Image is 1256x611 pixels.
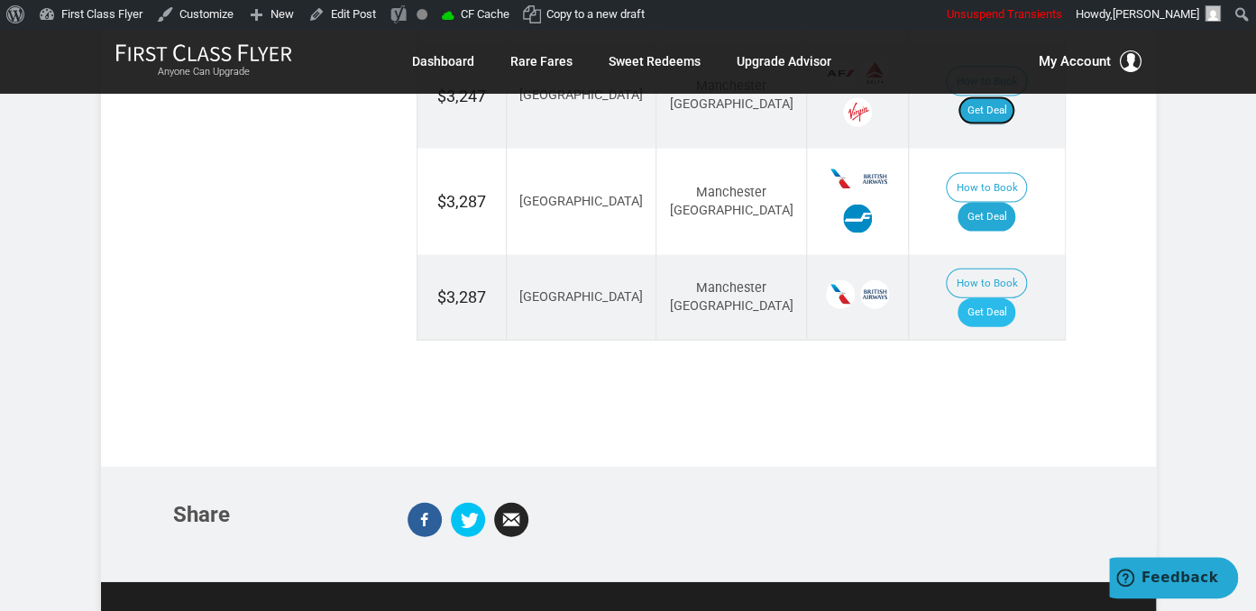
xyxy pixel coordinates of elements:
[609,45,701,78] a: Sweet Redeems
[519,194,643,209] span: [GEOGRAPHIC_DATA]
[437,192,486,211] span: $3,287
[947,7,1062,21] span: Unsuspend Transients
[412,45,474,78] a: Dashboard
[670,185,793,219] span: Manchester [GEOGRAPHIC_DATA]
[860,280,889,309] span: British Airways
[946,173,1027,204] button: How to Book
[437,87,486,105] span: $3,247
[843,98,872,127] span: Virgin Atlantic
[946,269,1027,299] button: How to Book
[860,165,889,194] span: British Airways
[510,45,573,78] a: Rare Fares
[826,280,855,309] span: American Airlines
[115,43,292,79] a: First Class FlyerAnyone Can Upgrade
[519,87,643,103] span: [GEOGRAPHIC_DATA]
[737,45,831,78] a: Upgrade Advisor
[958,298,1015,327] a: Get Deal
[115,43,292,62] img: First Class Flyer
[1113,7,1199,21] span: [PERSON_NAME]
[1039,50,1141,72] button: My Account
[670,280,793,315] span: Manchester [GEOGRAPHIC_DATA]
[826,165,855,194] span: American Airlines
[173,503,380,526] h3: Share
[1109,557,1238,602] iframe: Opens a widget where you can find more information
[958,203,1015,232] a: Get Deal
[115,66,292,78] small: Anyone Can Upgrade
[958,96,1015,125] a: Get Deal
[843,205,872,233] span: Finnair
[437,287,486,306] span: $3,287
[1039,50,1111,72] span: My Account
[519,289,643,305] span: [GEOGRAPHIC_DATA]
